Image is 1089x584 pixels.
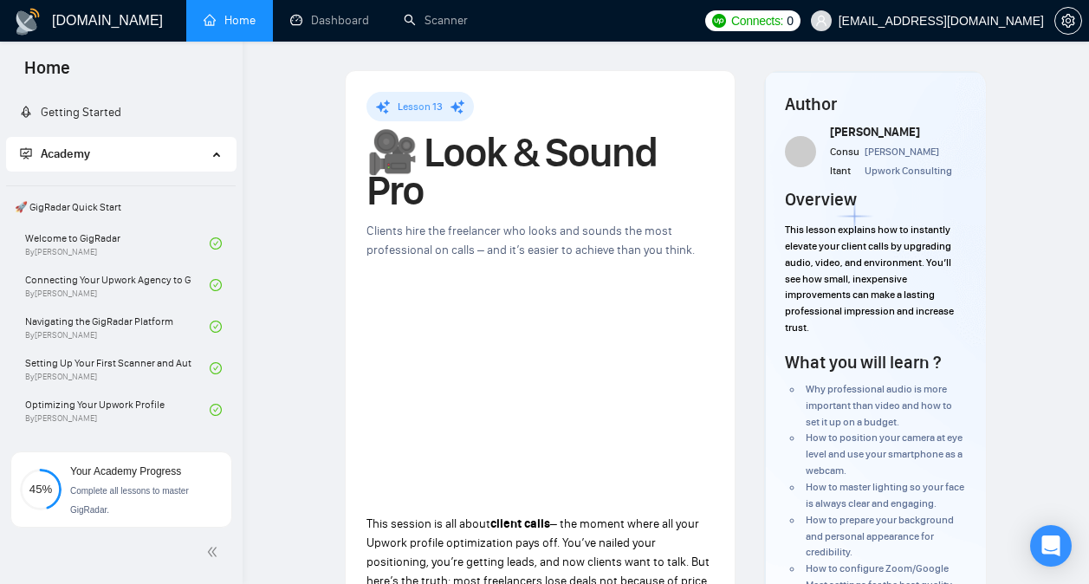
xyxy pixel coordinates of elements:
span: 🚀 GigRadar Quick Start [8,190,234,224]
strong: client calls [490,516,550,531]
span: Why professional audio is more important than video and how to set it up on a budget. [806,383,952,428]
span: fund-projection-screen [20,147,32,159]
a: rocketGetting Started [20,105,121,120]
span: Academy [41,146,90,161]
span: check-circle [210,362,222,374]
a: Welcome to GigRadarBy[PERSON_NAME] [25,224,210,263]
span: Your Academy Progress [70,465,181,477]
span: 0 [787,11,794,30]
span: [PERSON_NAME] [830,125,920,140]
span: Lesson 13 [398,101,443,113]
span: Home [10,55,84,92]
span: check-circle [210,404,222,416]
span: user [815,15,827,27]
img: logo [14,8,42,36]
a: setting [1054,14,1082,28]
a: dashboardDashboard [290,13,369,28]
span: setting [1055,14,1081,28]
span: Consultant [830,146,859,177]
h4: What you will learn ? [785,350,941,374]
a: searchScanner [404,13,468,28]
h4: Overview [785,187,857,211]
span: Clients hire the freelancer who looks and sounds the most professional on calls – and it’s easier... [366,224,695,257]
span: How to position your camera at eye level and use your smartphone as a webcam. [806,432,963,477]
a: Navigating the GigRadar PlatformBy[PERSON_NAME] [25,308,210,346]
a: Setting Up Your First Scanner and Auto-BidderBy[PERSON_NAME] [25,349,210,387]
a: homeHome [204,13,256,28]
span: This session is all about [366,516,490,531]
span: double-left [206,543,224,561]
span: [PERSON_NAME] Upwork Consulting [865,146,952,177]
a: Connecting Your Upwork Agency to GigRadarBy[PERSON_NAME] [25,266,210,304]
div: Open Intercom Messenger [1030,525,1072,567]
span: check-circle [210,279,222,291]
span: Academy [20,146,90,161]
span: This lesson explains how to instantly elevate your client calls by upgrading audio, video, and en... [785,224,954,334]
span: How to master lighting so your face is always clear and engaging. [806,481,964,509]
span: How to prepare your background and personal appearance for credibility. [806,514,954,559]
span: check-circle [210,237,222,250]
span: check-circle [210,321,222,333]
h4: Author [785,92,965,116]
span: Complete all lessons to master GigRadar. [70,486,189,515]
span: Connects: [731,11,783,30]
li: Getting Started [6,95,236,130]
img: upwork-logo.png [712,14,726,28]
button: setting [1054,7,1082,35]
span: 45% [20,483,62,495]
h1: 🎥 Look & Sound Pro [366,133,714,210]
a: Optimizing Your Upwork ProfileBy[PERSON_NAME] [25,391,210,429]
